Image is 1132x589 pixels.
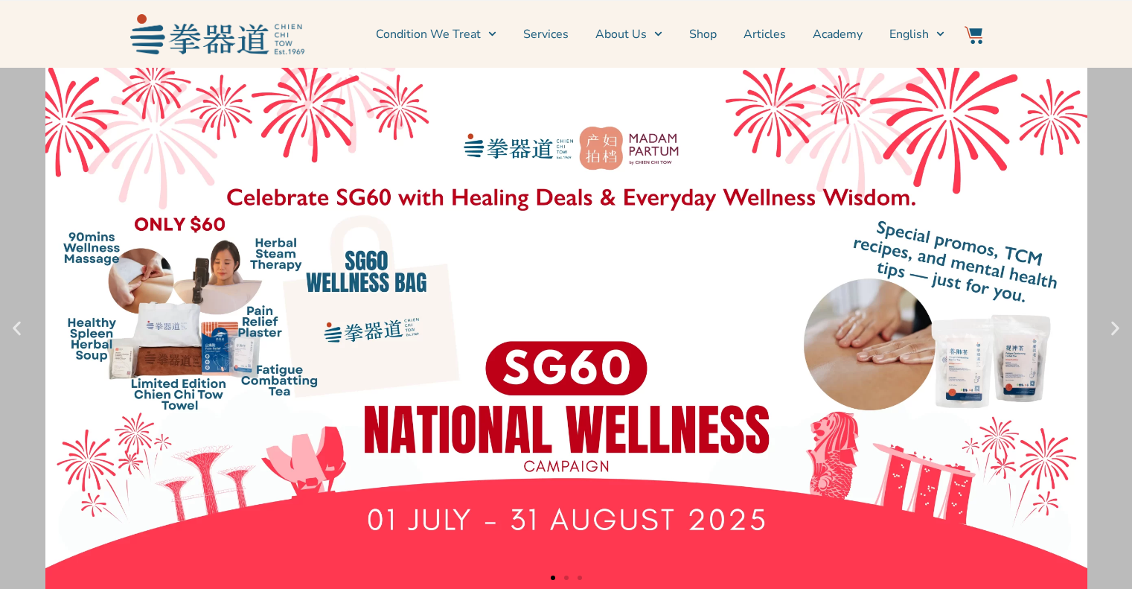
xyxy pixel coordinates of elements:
a: Services [523,16,569,53]
a: Articles [744,16,786,53]
nav: Menu [312,16,944,53]
span: Go to slide 3 [578,576,582,580]
img: Website Icon-03 [965,26,982,44]
span: Go to slide 1 [551,576,555,580]
a: Shop [689,16,717,53]
a: About Us [595,16,662,53]
div: Previous slide [7,319,26,338]
div: Next slide [1106,319,1125,338]
a: English [889,16,944,53]
a: Condition We Treat [376,16,496,53]
span: English [889,25,929,43]
span: Go to slide 2 [564,576,569,580]
a: Academy [813,16,863,53]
